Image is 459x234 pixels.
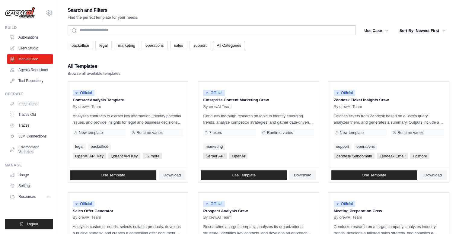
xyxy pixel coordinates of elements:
a: marketing [114,41,139,50]
a: operations [142,41,168,50]
a: Use Template [70,170,156,180]
span: New template [340,130,364,135]
p: Sales Offer Generator [73,208,183,214]
p: Browse all available templates [68,71,120,77]
span: Official [203,201,225,207]
a: Usage [7,170,53,180]
span: Runtime varies [397,130,424,135]
p: Analyzes contracts to extract key information, identify potential issues, and provide insights fo... [73,113,183,125]
span: Runtime varies [267,130,293,135]
img: Logo [5,7,35,18]
span: Use Template [362,173,386,178]
span: Use Template [101,173,125,178]
span: OpenAI [229,153,247,159]
button: Logout [5,219,53,229]
a: Agents Repository [7,65,53,75]
span: Zendesk Email [377,153,408,159]
span: By crewAI Team [334,215,362,220]
a: Tool Repository [7,76,53,86]
a: Download [419,170,447,180]
span: Serper API [203,153,227,159]
span: Download [424,173,442,178]
h2: All Templates [68,62,120,71]
span: Resources [18,194,36,199]
span: Runtime varies [136,130,163,135]
button: Use Case [361,25,392,36]
a: Use Template [331,170,417,180]
span: OpenAI API Key [73,153,106,159]
span: By crewAI Team [73,215,101,220]
span: Official [73,90,94,96]
p: Enterprise Content Marketing Crew [203,97,314,103]
a: support [190,41,210,50]
a: legal [95,41,111,50]
button: Resources [7,192,53,201]
p: Meeting Preparation Crew [334,208,444,214]
a: Traces [7,121,53,130]
a: Marketplace [7,54,53,64]
span: Download [294,173,311,178]
a: marketing [203,144,225,150]
a: backoffice [68,41,93,50]
p: Fetches tickets from Zendesk based on a user's query, analyzes them, and generates a summary. Out... [334,113,444,125]
div: Manage [5,163,53,168]
span: Official [334,201,355,207]
span: Use Template [232,173,256,178]
button: Sort By: Newest First [396,25,449,36]
span: Official [203,90,225,96]
a: All Categories [213,41,245,50]
a: support [334,144,352,150]
p: Prospect Analysis Crew [203,208,314,214]
a: Crew Studio [7,43,53,53]
span: Zendesk Subdomain [334,153,375,159]
a: Use Template [201,170,287,180]
p: Contract Analysis Template [73,97,183,103]
p: Find the perfect template for your needs [68,14,137,21]
span: Download [164,173,181,178]
p: Conducts thorough research on topic to identify emerging trends, analyze competitor strategies, a... [203,113,314,125]
span: Qdrant API Key [108,153,140,159]
span: 7 users [209,130,222,135]
a: Download [159,170,186,180]
a: backoffice [88,144,110,150]
span: +2 more [143,153,162,159]
span: Logout [27,222,38,226]
div: Build [5,25,53,30]
h2: Search and Filters [68,6,137,14]
a: Integrations [7,99,53,109]
a: operations [354,144,377,150]
a: Download [289,170,316,180]
a: legal [73,144,86,150]
span: New template [79,130,103,135]
a: Settings [7,181,53,191]
a: sales [170,41,187,50]
span: +2 more [410,153,429,159]
span: By crewAI Team [203,104,231,109]
span: Official [73,201,94,207]
p: Zendesk Ticket Insights Crew [334,97,444,103]
span: By crewAI Team [203,215,231,220]
span: Official [334,90,355,96]
span: By crewAI Team [334,104,362,109]
a: Traces Old [7,110,53,119]
div: Operate [5,92,53,96]
a: LLM Connections [7,131,53,141]
a: Environment Variables [7,142,53,157]
span: By crewAI Team [73,104,101,109]
a: Automations [7,33,53,42]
